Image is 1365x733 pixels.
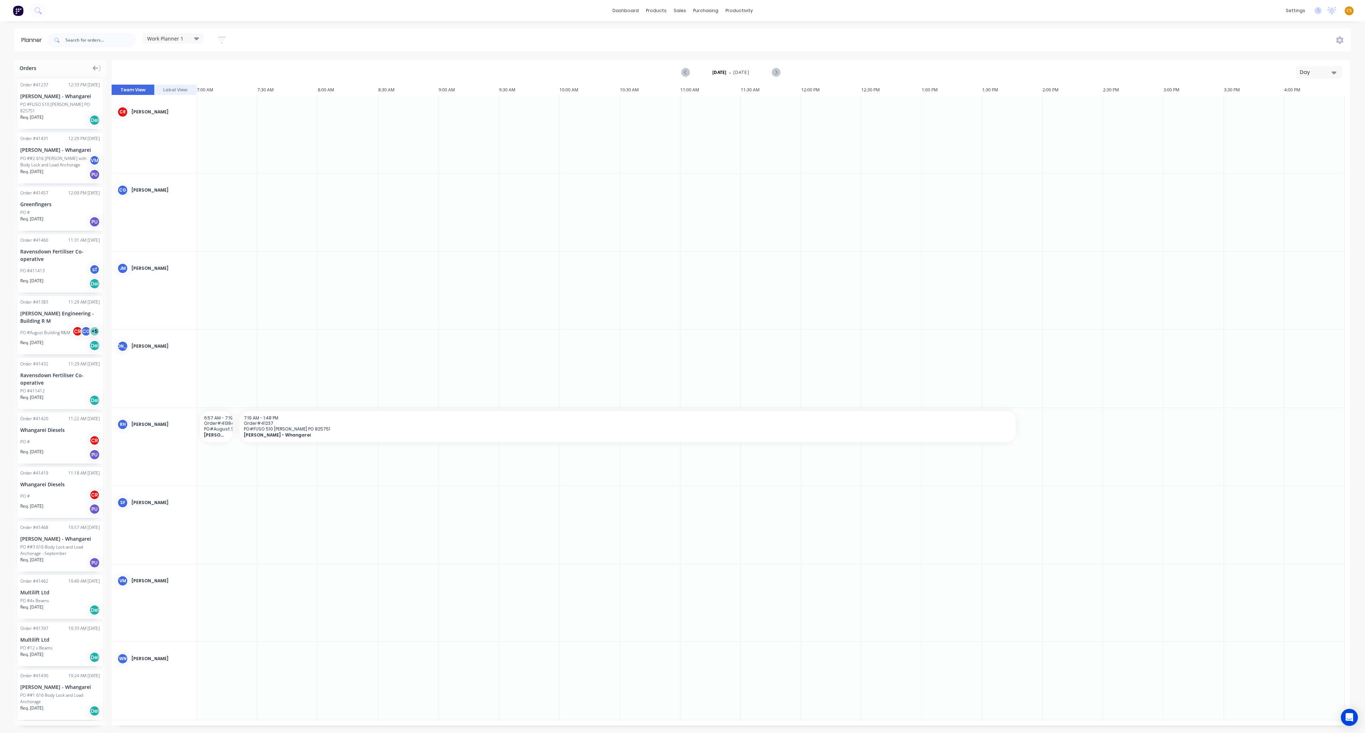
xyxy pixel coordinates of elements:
div: 12:00 PM [801,85,862,95]
div: 12:33 PM [DATE] [68,82,100,88]
span: PO # FUSO 510 [PERSON_NAME] PO 825751 [244,426,1011,432]
div: Del [89,340,100,351]
span: Req. [DATE] [20,339,43,346]
div: JM [117,263,128,274]
span: [PERSON_NAME] - Whangarei [244,432,935,438]
div: CR [72,326,83,337]
div: 8:30 AM [378,85,439,95]
div: [PERSON_NAME] [132,343,191,349]
div: PO ##2 616 [PERSON_NAME] with Body Lock and Load Anchorage [20,155,91,168]
div: 3:30 PM [1224,85,1284,95]
span: Req. [DATE] [20,705,43,711]
button: Team View [112,85,154,95]
div: 11:29 AM [DATE] [68,361,100,367]
div: PO #411413 [20,268,45,274]
div: PU [89,216,100,227]
div: PU [89,449,100,460]
div: Order # 41432 [20,361,48,367]
div: 1:30 PM [982,85,1043,95]
button: Next page [772,68,780,77]
div: Order # 41430 [20,673,48,679]
div: 10:30 AM [620,85,680,95]
div: PO ##1 616 Body Lock and Load Anchorage [20,692,100,705]
span: Req. [DATE] [20,651,43,658]
span: Req. [DATE] [20,216,43,222]
div: Del [89,605,100,615]
div: Order # 41420 [20,416,48,422]
button: Day [1296,66,1342,79]
div: PO # [20,209,30,216]
div: Ravensdown Fertiliser Co-operative [20,248,100,263]
div: Multilift Ltd [20,589,100,596]
div: purchasing [690,5,722,16]
div: 10:00 AM [560,85,620,95]
div: 11:31 AM [DATE] [68,237,100,244]
div: Planner [21,36,45,44]
div: PO # [20,439,30,445]
div: 7:30 AM [257,85,318,95]
div: VM [89,155,100,166]
span: Work Planner 1 [147,35,183,42]
div: 11:00 AM [680,85,741,95]
div: 9:00 AM [439,85,499,95]
div: VM [117,576,128,586]
div: 11:29 AM [DATE] [68,299,100,305]
div: Order # 41431 [20,135,48,142]
div: [PERSON_NAME] [132,421,191,428]
div: [PERSON_NAME] [132,265,191,272]
div: [PERSON_NAME] [132,499,191,506]
div: PO #411412 [20,388,45,394]
div: Del [89,652,100,663]
div: Greenfingers [20,200,100,208]
div: PO #12 x Beams [20,645,53,651]
div: productivity [722,5,756,16]
div: sf [89,264,100,275]
div: PO #4x Beams [20,598,49,604]
span: Req. [DATE] [20,278,43,284]
div: CG [117,185,128,196]
div: Order # 41419 [20,470,48,476]
div: [PERSON_NAME] - Whangarei [20,146,100,154]
div: PU [89,557,100,568]
div: CR [89,435,100,446]
div: Ravensdown Fertiliser Co-operative [20,371,100,386]
div: Order # 41457 [20,190,48,196]
div: Del [89,706,100,716]
div: Whangarei Diesels [20,481,100,488]
div: Del [89,278,100,289]
div: WN [117,653,128,664]
div: CG [81,326,91,337]
span: - [729,68,731,77]
input: Search for orders... [65,33,136,47]
div: Multilift Ltd [20,636,100,643]
div: [PERSON_NAME] - Whangarei [20,535,100,542]
span: [PERSON_NAME] Engineering - Safety [204,432,226,438]
div: + 5 [89,326,100,337]
span: 7:19 AM - 1:48 PM [244,415,278,421]
div: Order # 41460 [20,237,48,244]
div: 10:40 AM [DATE] [68,578,100,584]
span: Req. [DATE] [20,503,43,509]
div: PO #August Building R&M [20,330,70,336]
div: PU [89,169,100,180]
div: products [642,5,670,16]
div: Whangarei Diesels [20,426,100,434]
div: CR [89,489,100,500]
div: [PERSON_NAME] - Whangarei [20,683,100,691]
div: 12:30 PM [861,85,922,95]
div: 4:00 PM [1284,85,1345,95]
span: CS [1347,7,1352,14]
div: Del [89,395,100,406]
div: 10:24 AM [DATE] [68,673,100,679]
div: [PERSON_NAME] [132,187,191,193]
div: Day [1300,69,1333,76]
div: [PERSON_NAME] [132,578,191,584]
div: 11:18 AM [DATE] [68,470,100,476]
div: 7:00 AM [197,85,257,95]
strong: [DATE] [712,69,727,76]
div: Order # 41397 [20,625,48,632]
div: [PERSON_NAME] [117,341,128,352]
span: Req. [DATE] [20,449,43,455]
span: Req. [DATE] [20,168,43,175]
div: Order # 41462 [20,578,48,584]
